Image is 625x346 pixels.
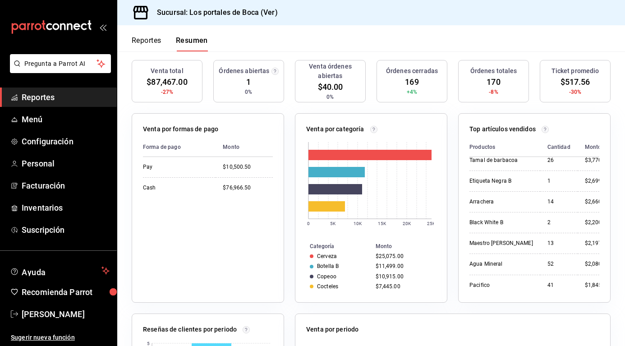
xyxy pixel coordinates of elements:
[469,219,533,226] div: Black White B
[24,59,97,69] span: Pregunta a Parrot AI
[307,221,310,226] text: 0
[22,286,110,298] span: Recomienda Parrot
[469,240,533,247] div: Maestro [PERSON_NAME]
[469,260,533,268] div: Agua Mineral
[306,125,364,134] p: Venta por categoría
[295,241,372,251] th: Categoría
[330,221,336,226] text: 5K
[318,81,343,93] span: $40.00
[561,76,590,88] span: $517.56
[143,163,208,171] div: Pay
[376,253,432,259] div: $25,075.00
[585,177,613,185] div: $2,699.00
[470,66,517,76] h3: Órdenes totales
[547,157,570,164] div: 26
[317,253,337,259] div: Cerveza
[6,65,111,75] a: Pregunta a Parrot AI
[147,341,150,346] text: 5
[585,260,613,268] div: $2,080.00
[585,157,613,164] div: $3,770.00
[22,202,110,214] span: Inventarios
[354,221,362,226] text: 10K
[22,91,110,103] span: Reportes
[147,76,187,88] span: $87,467.00
[22,135,110,148] span: Configuración
[306,325,358,334] p: Venta por periodo
[551,66,599,76] h3: Ticket promedio
[150,7,278,18] h3: Sucursal: Los portales de Boca (Ver)
[22,113,110,125] span: Menú
[317,273,336,280] div: Copeoo
[469,198,533,206] div: Arrachera
[22,157,110,170] span: Personal
[405,76,418,88] span: 169
[299,62,362,81] h3: Venta órdenes abiertas
[469,177,533,185] div: Etiqueta Negra B
[469,138,540,157] th: Productos
[151,66,183,76] h3: Venta total
[161,88,174,96] span: -27%
[469,281,533,289] div: Pacifico
[219,66,269,76] h3: Órdenes abiertas
[326,93,334,101] span: 0%
[143,125,218,134] p: Venta por formas de pago
[143,138,216,157] th: Forma de pago
[547,260,570,268] div: 52
[11,333,110,342] span: Sugerir nueva función
[578,138,613,157] th: Monto
[547,177,570,185] div: 1
[547,281,570,289] div: 41
[10,54,111,73] button: Pregunta a Parrot AI
[487,76,500,88] span: 170
[569,88,582,96] span: -30%
[132,36,208,51] div: navigation tabs
[143,325,237,334] p: Reseñas de clientes por periodo
[376,283,432,290] div: $7,445.00
[317,283,338,290] div: Cocteles
[132,36,161,51] button: Reportes
[22,308,110,320] span: [PERSON_NAME]
[317,263,339,269] div: Botella B
[223,184,273,192] div: $76,966.50
[223,163,273,171] div: $10,500.50
[469,157,533,164] div: Tamal de barbacoa
[469,125,536,134] p: Top artículos vendidos
[22,180,110,192] span: Facturación
[22,265,98,276] span: Ayuda
[540,138,578,157] th: Cantidad
[585,198,613,206] div: $2,660.00
[372,241,447,251] th: Monto
[216,138,273,157] th: Monto
[585,281,613,289] div: $1,845.00
[245,88,252,96] span: 0%
[547,240,570,247] div: 13
[427,221,436,226] text: 25K
[489,88,498,96] span: -8%
[143,184,208,192] div: Cash
[407,88,417,96] span: +4%
[403,221,411,226] text: 20K
[246,76,251,88] span: 1
[547,198,570,206] div: 14
[585,219,613,226] div: $2,200.00
[378,221,386,226] text: 15K
[99,23,106,31] button: open_drawer_menu
[376,273,432,280] div: $10,915.00
[376,263,432,269] div: $11,499.00
[22,224,110,236] span: Suscripción
[585,240,613,247] div: $2,197.00
[547,219,570,226] div: 2
[176,36,208,51] button: Resumen
[386,66,438,76] h3: Órdenes cerradas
